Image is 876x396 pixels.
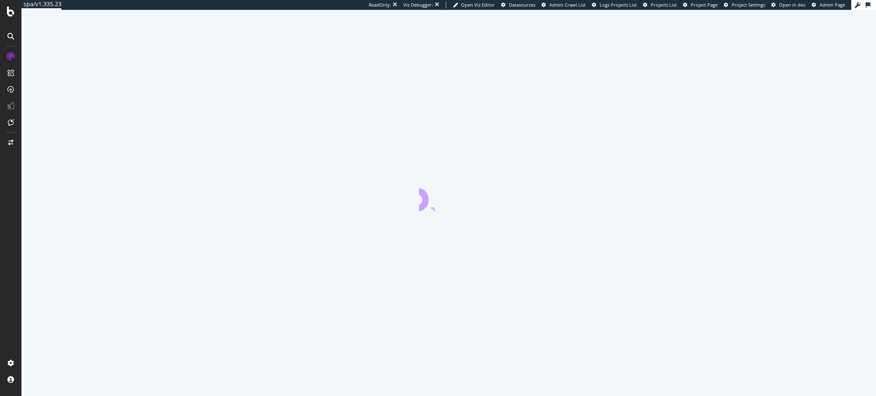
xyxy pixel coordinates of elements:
a: Open in dev [771,2,805,8]
span: Admin Page [819,2,845,8]
div: ReadOnly: [369,2,391,8]
a: Projects List [643,2,677,8]
span: Logs Projects List [600,2,637,8]
span: Open Viz Editor [461,2,495,8]
a: Datasources [501,2,535,8]
a: Project Page [683,2,718,8]
span: Project Settings [732,2,765,8]
a: Logs Projects List [592,2,637,8]
div: Viz Debugger: [403,2,433,8]
span: Datasources [509,2,535,8]
a: Admin Page [812,2,845,8]
a: Admin Crawl List [542,2,586,8]
a: Open Viz Editor [453,2,495,8]
a: Project Settings [724,2,765,8]
div: animation [419,182,478,211]
span: Admin Crawl List [549,2,586,8]
span: Projects List [651,2,677,8]
span: Open in dev [779,2,805,8]
span: Project Page [691,2,718,8]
